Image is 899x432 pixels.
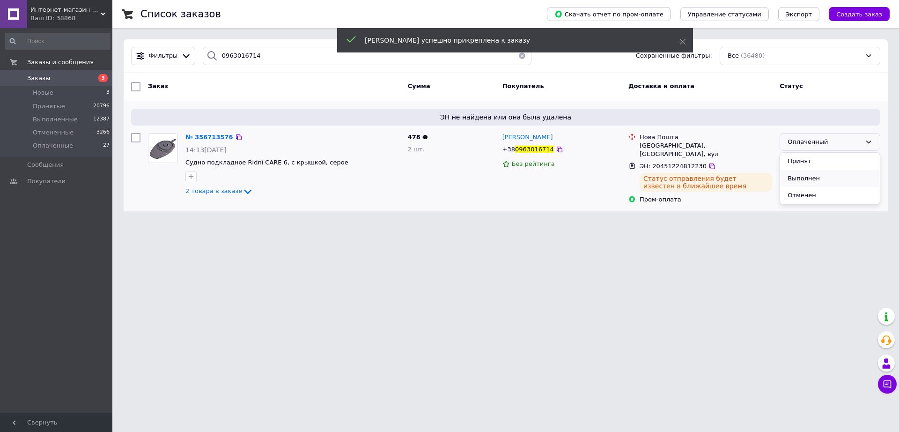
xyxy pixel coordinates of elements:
[27,177,66,186] span: Покупатели
[640,142,772,158] div: [GEOGRAPHIC_DATA], [GEOGRAPHIC_DATA], вул
[408,82,430,89] span: Сумма
[636,52,712,60] span: Сохраненные фильтры:
[878,375,897,394] button: Чат с покупателем
[33,115,78,124] span: Выполненные
[30,14,112,22] div: Ваш ID: 38868
[741,52,765,59] span: (36480)
[30,6,101,14] span: Интернет-магазин «Рідні Медтехника»
[780,153,880,170] li: Принят
[547,7,671,21] button: Скачать отчет по пром-оплате
[135,112,877,122] span: ЭН не найдена или она была удалена
[33,89,53,97] span: Новые
[502,134,553,141] span: [PERSON_NAME]
[640,163,707,170] span: ЭН: 20451224812230
[780,82,803,89] span: Статус
[203,47,531,65] input: Поиск по номеру заказа, ФИО покупателя, номеру телефона, Email, номеру накладной
[554,10,663,18] span: Скачать отчет по пром-оплате
[93,115,110,124] span: 12387
[640,133,772,142] div: Нова Пошта
[512,160,555,167] span: Без рейтинга
[680,7,769,21] button: Управление статусами
[185,134,233,141] a: № 356713576
[513,47,531,65] button: Очистить
[408,146,425,153] span: 2 шт.
[96,128,110,137] span: 3266
[408,134,428,141] span: 478 ₴
[33,128,74,137] span: Отмененные
[819,10,890,17] a: Создать заказ
[780,170,880,187] li: Выполнен
[140,8,221,20] h1: Список заказов
[628,82,694,89] span: Доставка и оплата
[148,133,178,163] a: Фото товару
[502,82,544,89] span: Покупатель
[185,159,348,166] a: Судно подкладное Ridni CARE 6, с крышкой, серое
[27,74,50,82] span: Заказы
[502,146,515,153] span: +38
[640,195,772,204] div: Пром-оплата
[98,74,108,82] span: 3
[27,161,64,169] span: Сообщения
[148,82,168,89] span: Заказ
[515,146,554,153] span: 0963016714
[365,36,656,45] div: [PERSON_NAME] успешно прикреплена к заказу
[33,142,73,150] span: Оплаченные
[688,11,761,18] span: Управление статусами
[106,89,110,97] span: 3
[780,187,880,204] li: Отменен
[836,11,882,18] span: Создать заказ
[185,187,253,194] a: 2 товара в заказе
[33,102,65,111] span: Принятые
[185,188,242,195] span: 2 товара в заказе
[5,33,111,50] input: Поиск
[786,11,812,18] span: Экспорт
[788,137,861,147] div: Оплаченный
[149,52,178,60] span: Фильтры
[778,7,819,21] button: Экспорт
[103,142,110,150] span: 27
[27,58,94,67] span: Заказы и сообщения
[93,102,110,111] span: 20796
[728,52,739,60] span: Все
[829,7,890,21] button: Создать заказ
[148,134,177,163] img: Фото товару
[640,173,772,192] div: Статус отправления будет известен в ближайшее время
[185,146,227,154] span: 14:13[DATE]
[502,133,553,142] a: [PERSON_NAME]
